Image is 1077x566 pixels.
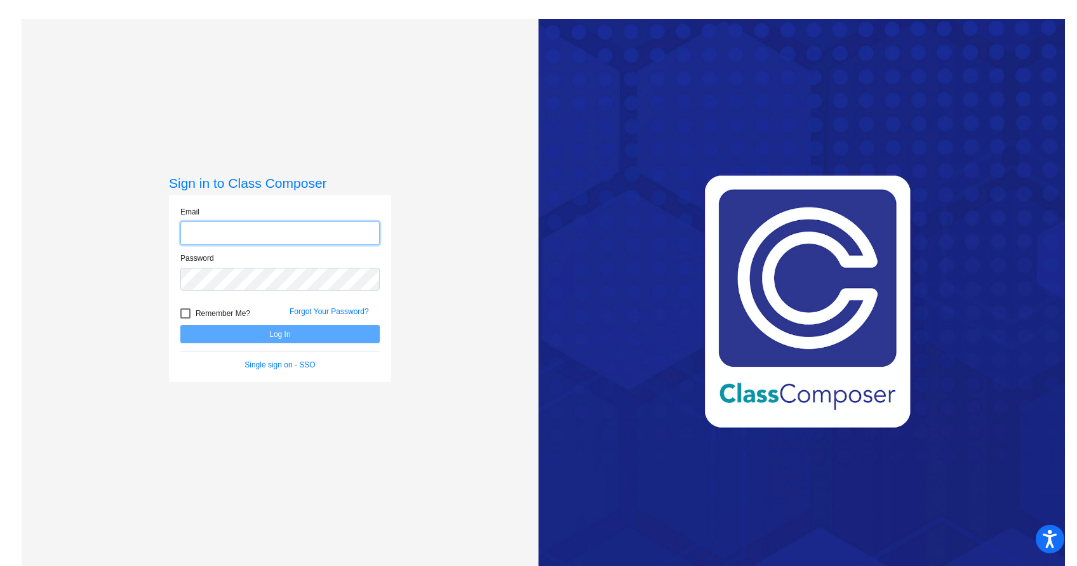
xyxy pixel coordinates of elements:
label: Email [180,206,199,218]
button: Log In [180,325,380,343]
h3: Sign in to Class Composer [169,175,391,191]
label: Password [180,253,214,264]
a: Forgot Your Password? [290,307,369,316]
a: Single sign on - SSO [244,360,315,369]
span: Remember Me? [196,306,250,321]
